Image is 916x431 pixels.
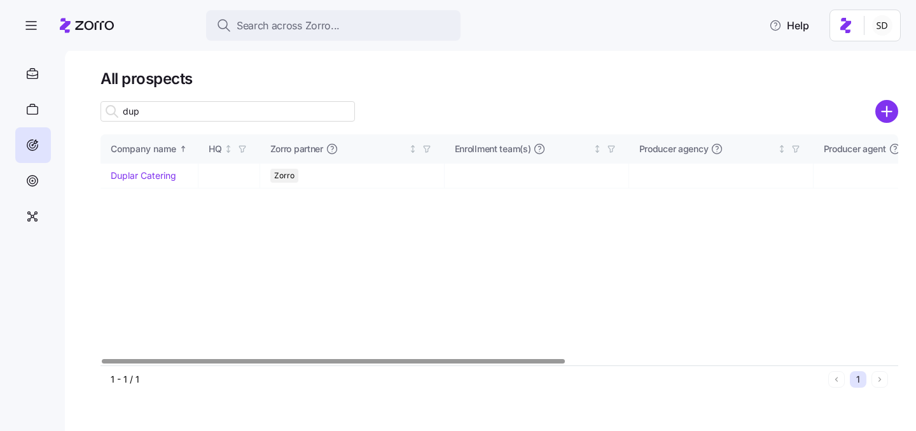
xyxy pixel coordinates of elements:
img: 038087f1531ae87852c32fa7be65e69b [872,15,892,36]
div: Not sorted [224,145,233,153]
div: HQ [209,142,222,156]
h1: All prospects [101,69,898,88]
button: Previous page [828,371,845,388]
span: Zorro [274,169,295,183]
span: Search across Zorro... [237,18,340,34]
a: Duplar Catering [111,170,176,181]
button: Next page [871,371,888,388]
th: Zorro partnerNot sorted [260,134,445,164]
span: Enrollment team(s) [455,143,531,155]
span: Producer agency [639,143,709,155]
div: 1 - 1 / 1 [111,373,823,386]
input: Search prospect [101,101,355,122]
div: Not sorted [593,145,602,153]
span: Producer agent [824,143,886,155]
div: Not sorted [408,145,417,153]
div: Company name [111,142,176,156]
span: Zorro partner [270,143,323,155]
th: Company nameSorted ascending [101,134,198,164]
button: 1 [850,371,866,388]
button: Search across Zorro... [206,10,461,41]
button: Help [759,13,819,38]
div: Sorted ascending [179,145,188,153]
th: Producer agencyNot sorted [629,134,814,164]
span: Help [769,18,809,33]
div: Not sorted [777,145,786,153]
svg: add icon [875,100,898,123]
th: Enrollment team(s)Not sorted [445,134,629,164]
th: HQNot sorted [198,134,260,164]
